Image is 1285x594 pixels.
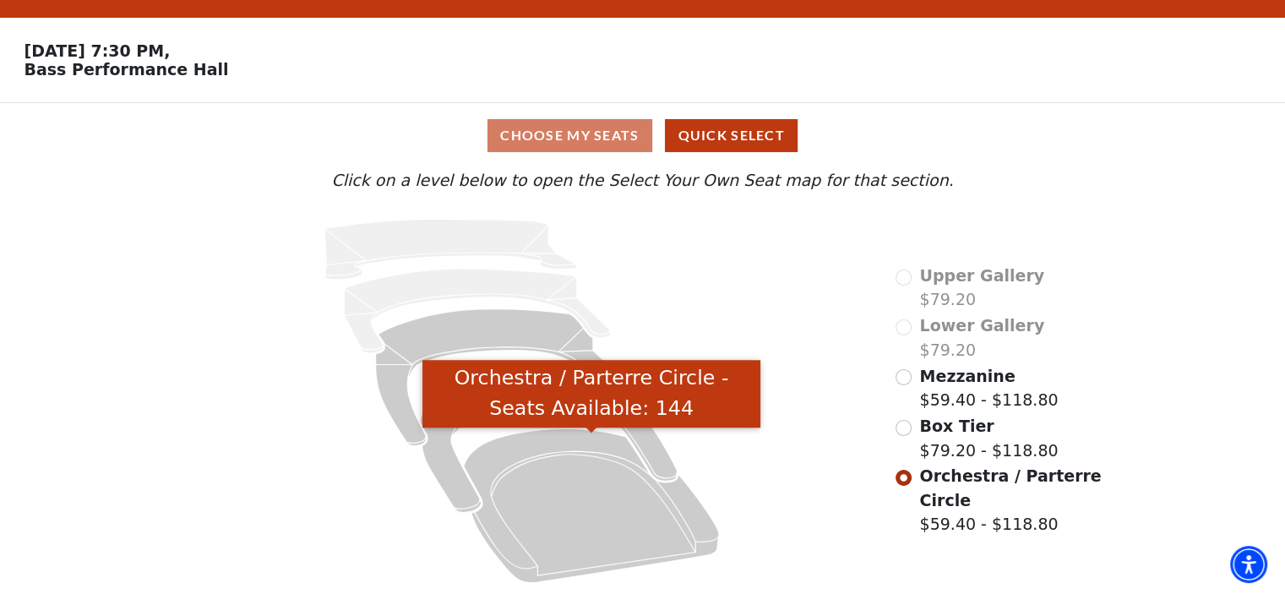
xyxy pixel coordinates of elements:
[665,119,798,152] button: Quick Select
[919,417,994,435] span: Box Tier
[919,466,1101,510] span: Orchestra / Parterre Circle
[919,364,1058,412] label: $59.40 - $118.80
[464,428,719,582] path: Orchestra / Parterre Circle - Seats Available: 144
[896,369,912,385] input: Mezzanine$59.40 - $118.80
[422,360,760,428] div: Orchestra / Parterre Circle - Seats Available: 144
[919,464,1103,537] label: $59.40 - $118.80
[919,264,1044,312] label: $79.20
[896,420,912,436] input: Box Tier$79.20 - $118.80
[919,414,1058,462] label: $79.20 - $118.80
[919,266,1044,285] span: Upper Gallery
[919,367,1015,385] span: Mezzanine
[896,470,912,486] input: Orchestra / Parterre Circle$59.40 - $118.80
[1230,546,1267,583] div: Accessibility Menu
[919,316,1044,335] span: Lower Gallery
[345,269,611,353] path: Lower Gallery - Seats Available: 0
[919,313,1044,362] label: $79.20
[172,168,1112,193] p: Click on a level below to open the Select Your Own Seat map for that section.
[324,219,576,280] path: Upper Gallery - Seats Available: 0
